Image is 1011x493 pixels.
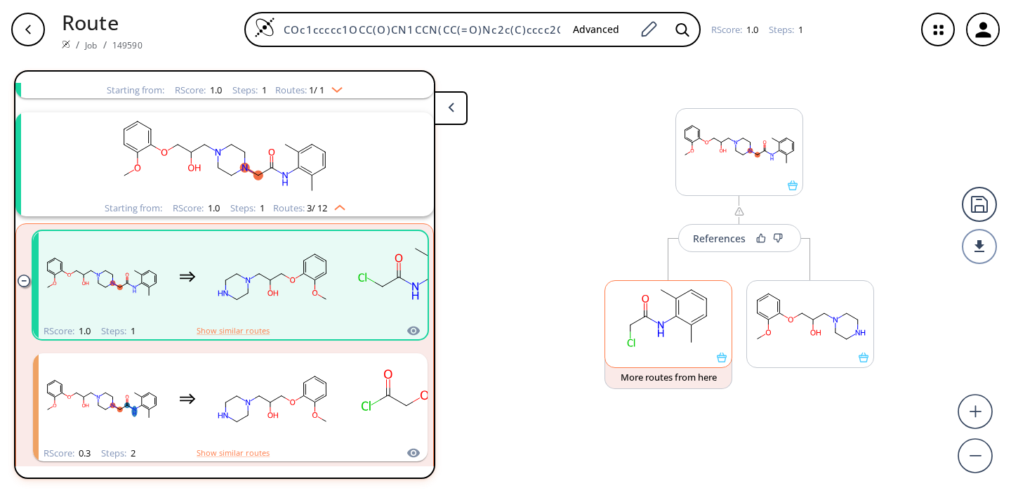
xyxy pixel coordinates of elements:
span: 1 [796,23,803,36]
div: Steps : [101,327,136,336]
span: 1.0 [77,324,91,337]
button: Advanced [562,17,630,43]
span: 3 / 12 [307,204,327,213]
span: 1.0 [208,84,222,96]
button: References [678,224,801,252]
span: 1 / 1 [309,86,324,95]
div: Routes: [273,204,345,213]
img: warning [734,206,745,217]
div: References [693,234,746,243]
svg: COc1ccccc1OCC(O)CN1CCN(CC(=O)Nc2c(C)cccc2C)CC1 [676,109,802,180]
svg: Cc1cccc(C)c1NC(=O)CCl [350,233,477,321]
svg: CS(=O)(=O)OCC(=O)Cl [350,355,477,443]
button: Show similar routes [197,324,270,337]
svg: Cc1cccc(C)c1NC(=O)CCl [605,281,732,353]
span: 0.3 [77,447,91,459]
span: 1 [128,324,136,337]
div: Starting from: [107,86,164,95]
svg: COc1ccccc1OCC(O)CN1CCN(CC(=O)Nc2c(C)cccc2C)CC1 [39,233,165,321]
span: 1.0 [744,23,758,36]
div: Starting from: [105,204,162,213]
div: RScore : [44,449,91,458]
div: Steps : [101,449,136,458]
div: RScore : [175,86,222,95]
div: RScore : [44,327,91,336]
span: 1 [258,202,265,214]
button: Show similar routes [197,447,270,459]
div: Routes: [275,86,343,95]
svg: COc1ccccc1OCC(O)CN1CCNCC1 [747,281,873,353]
img: Down [324,81,343,93]
button: More routes from here [604,359,732,389]
a: Job [85,39,97,51]
div: Steps : [769,25,803,34]
img: Logo Spaya [254,17,275,38]
a: 149590 [112,39,143,51]
svg: COc1ccccc1OCC(O)CN1CCN(CC(=O)Nc2c(C)cccc2C)CC1 [42,112,407,200]
div: Steps : [232,86,267,95]
span: 1 [260,84,267,96]
svg: COc1ccccc1OCC(O)CN1CCNCC1 [210,233,336,321]
svg: COc1ccccc1OCC(O)CN1CCN(CC(=O)Nc2c(C)cccc2C)CC1 [39,355,165,443]
span: 1.0 [206,202,220,214]
div: RScore : [173,204,220,213]
input: Enter SMILES [275,22,562,37]
li: / [76,37,79,52]
div: RScore : [711,25,758,34]
span: 2 [128,447,136,459]
div: Steps : [230,204,265,213]
svg: COc1ccccc1OCC(O)CN1CCNCC1 [210,355,336,443]
img: Spaya logo [62,40,70,48]
li: / [103,37,107,52]
img: Up [327,199,345,211]
p: Route [62,7,143,37]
